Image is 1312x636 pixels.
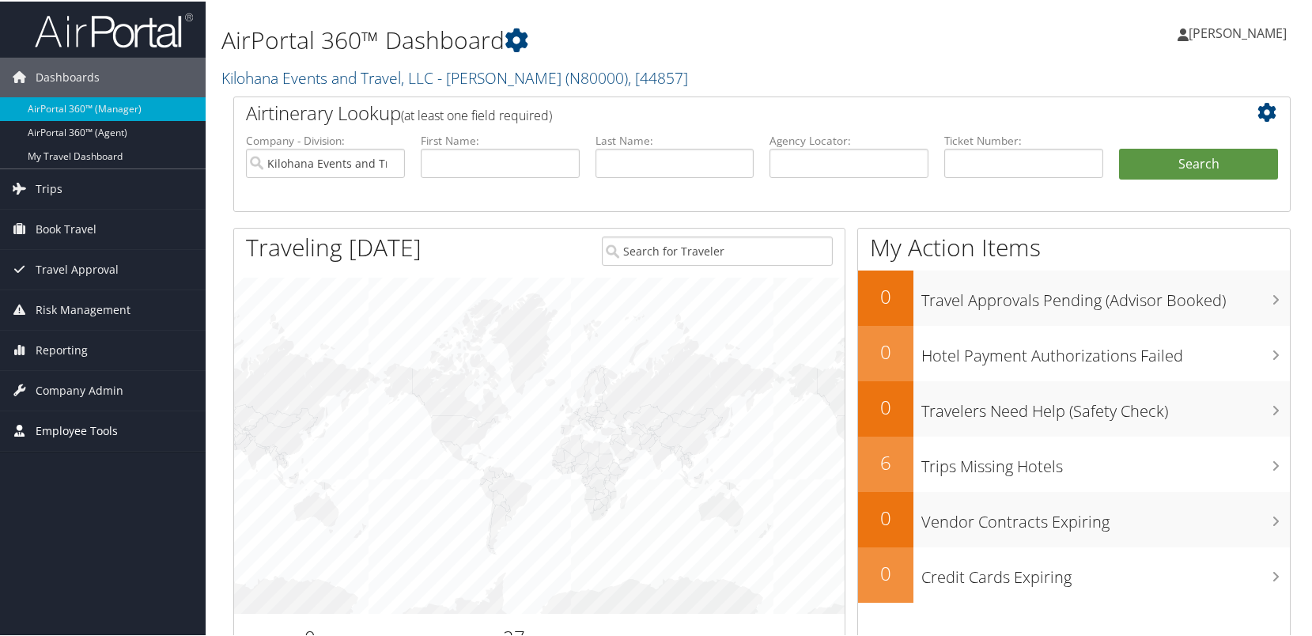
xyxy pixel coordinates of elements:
[1178,8,1303,55] a: [PERSON_NAME]
[769,131,928,147] label: Agency Locator:
[1189,23,1287,40] span: [PERSON_NAME]
[36,329,88,369] span: Reporting
[858,380,1290,435] a: 0Travelers Need Help (Safety Check)
[628,66,688,87] span: , [ 44857 ]
[36,289,130,328] span: Risk Management
[858,490,1290,546] a: 0Vendor Contracts Expiring
[1119,147,1278,179] button: Search
[35,10,193,47] img: airportal-logo.png
[246,131,405,147] label: Company - Division:
[421,131,580,147] label: First Name:
[858,282,913,309] h2: 0
[36,410,118,449] span: Employee Tools
[246,229,422,263] h1: Traveling [DATE]
[858,435,1290,490] a: 6Trips Missing Hotels
[36,248,119,288] span: Travel Approval
[858,503,913,530] h2: 0
[858,337,913,364] h2: 0
[921,557,1290,587] h3: Credit Cards Expiring
[36,56,100,96] span: Dashboards
[602,235,833,264] input: Search for Traveler
[36,208,96,248] span: Book Travel
[858,269,1290,324] a: 0Travel Approvals Pending (Advisor Booked)
[858,392,913,419] h2: 0
[858,558,913,585] h2: 0
[401,105,552,123] span: (at least one field required)
[944,131,1103,147] label: Ticket Number:
[221,22,942,55] h1: AirPortal 360™ Dashboard
[921,335,1290,365] h3: Hotel Payment Authorizations Failed
[921,391,1290,421] h3: Travelers Need Help (Safety Check)
[921,502,1290,532] h3: Vendor Contracts Expiring
[596,131,754,147] label: Last Name:
[36,369,123,409] span: Company Admin
[858,229,1290,263] h1: My Action Items
[565,66,628,87] span: ( N80000 )
[858,448,913,475] h2: 6
[221,66,688,87] a: Kilohana Events and Travel, LLC - [PERSON_NAME]
[858,546,1290,601] a: 0Credit Cards Expiring
[921,446,1290,476] h3: Trips Missing Hotels
[246,98,1190,125] h2: Airtinerary Lookup
[858,324,1290,380] a: 0Hotel Payment Authorizations Failed
[921,280,1290,310] h3: Travel Approvals Pending (Advisor Booked)
[36,168,62,207] span: Trips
